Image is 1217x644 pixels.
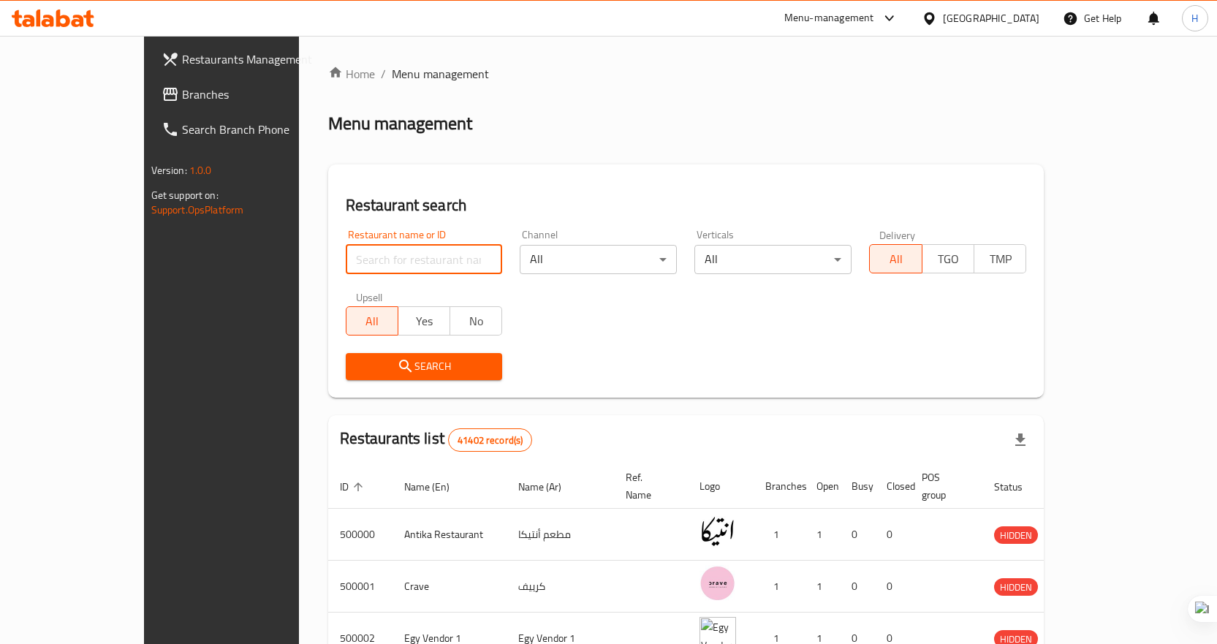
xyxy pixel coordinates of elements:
[876,249,916,270] span: All
[805,464,840,509] th: Open
[151,186,219,205] span: Get support on:
[700,513,736,550] img: Antika Restaurant
[404,311,444,332] span: Yes
[994,526,1038,544] div: HIDDEN
[994,579,1038,596] span: HIDDEN
[754,509,805,561] td: 1
[875,464,910,509] th: Closed
[182,121,335,138] span: Search Branch Phone
[784,10,874,27] div: Menu-management
[189,161,212,180] span: 1.0.0
[328,509,393,561] td: 500000
[346,245,503,274] input: Search for restaurant name or ID..
[328,112,472,135] h2: Menu management
[393,561,507,613] td: Crave
[328,65,375,83] a: Home
[922,244,974,273] button: TGO
[840,509,875,561] td: 0
[507,509,614,561] td: مطعم أنتيكا
[456,311,496,332] span: No
[449,433,531,447] span: 41402 record(s)
[182,50,335,68] span: Restaurants Management
[404,478,469,496] span: Name (En)
[875,561,910,613] td: 0
[840,464,875,509] th: Busy
[922,469,965,504] span: POS group
[398,306,450,336] button: Yes
[943,10,1039,26] div: [GEOGRAPHIC_DATA]
[450,306,502,336] button: No
[182,86,335,103] span: Branches
[346,306,398,336] button: All
[840,561,875,613] td: 0
[150,77,347,112] a: Branches
[340,428,533,452] h2: Restaurants list
[994,478,1042,496] span: Status
[694,245,852,274] div: All
[352,311,393,332] span: All
[392,65,489,83] span: Menu management
[1003,423,1038,458] div: Export file
[356,292,383,302] label: Upsell
[507,561,614,613] td: كرييف
[700,565,736,602] img: Crave
[150,112,347,147] a: Search Branch Phone
[340,478,368,496] span: ID
[994,578,1038,596] div: HIDDEN
[393,509,507,561] td: Antika Restaurant
[357,357,491,376] span: Search
[994,527,1038,544] span: HIDDEN
[346,353,503,380] button: Search
[805,561,840,613] td: 1
[974,244,1026,273] button: TMP
[688,464,754,509] th: Logo
[879,230,916,240] label: Delivery
[518,478,580,496] span: Name (Ar)
[151,200,244,219] a: Support.OpsPlatform
[346,194,1027,216] h2: Restaurant search
[328,561,393,613] td: 500001
[626,469,670,504] span: Ref. Name
[869,244,922,273] button: All
[328,65,1045,83] nav: breadcrumb
[381,65,386,83] li: /
[150,42,347,77] a: Restaurants Management
[980,249,1020,270] span: TMP
[448,428,532,452] div: Total records count
[875,509,910,561] td: 0
[754,464,805,509] th: Branches
[520,245,677,274] div: All
[1191,10,1198,26] span: H
[151,161,187,180] span: Version:
[928,249,968,270] span: TGO
[754,561,805,613] td: 1
[805,509,840,561] td: 1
